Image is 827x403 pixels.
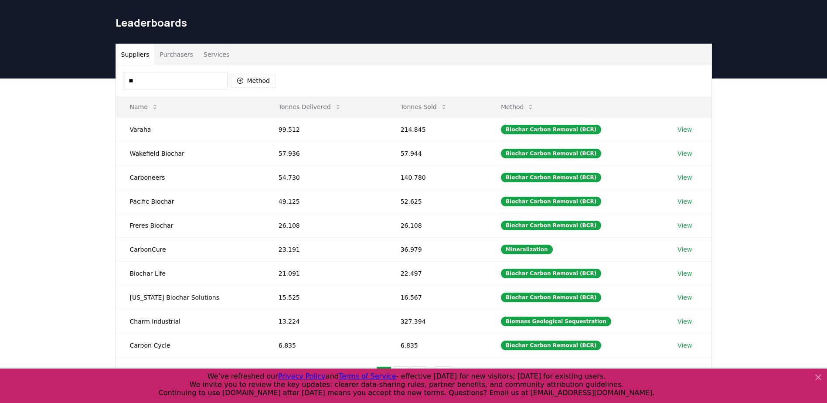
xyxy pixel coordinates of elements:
[677,317,692,326] a: View
[265,237,387,261] td: 23.191
[501,149,601,158] div: Biochar Carbon Removal (BCR)
[410,366,425,384] button: 3
[394,98,454,116] button: Tonnes Sold
[387,261,487,285] td: 22.497
[387,165,487,189] td: 140.780
[116,165,265,189] td: Carboneers
[677,221,692,230] a: View
[387,285,487,309] td: 16.567
[387,309,487,333] td: 327.394
[231,74,276,88] button: Method
[387,141,487,165] td: 57.944
[265,189,387,213] td: 49.125
[272,98,348,116] button: Tonnes Delivered
[677,341,692,350] a: View
[198,44,235,65] button: Services
[501,221,601,230] div: Biochar Carbon Removal (BCR)
[387,237,487,261] td: 36.979
[677,269,692,278] a: View
[116,213,265,237] td: Freres Biochar
[265,261,387,285] td: 21.091
[116,16,712,30] h1: Leaderboards
[376,366,391,384] button: 1
[265,285,387,309] td: 15.525
[265,213,387,237] td: 26.108
[677,293,692,302] a: View
[677,149,692,158] a: View
[393,366,408,384] button: 2
[265,333,387,357] td: 6.835
[501,293,601,302] div: Biochar Carbon Removal (BCR)
[501,125,601,134] div: Biochar Carbon Removal (BCR)
[116,44,155,65] button: Suppliers
[116,237,265,261] td: CarbonCure
[677,173,692,182] a: View
[453,366,467,384] button: next page
[436,366,451,384] button: 8
[116,261,265,285] td: Biochar Life
[265,141,387,165] td: 57.936
[501,197,601,206] div: Biochar Carbon Removal (BCR)
[494,98,541,116] button: Method
[116,333,265,357] td: Carbon Cycle
[677,125,692,134] a: View
[123,98,165,116] button: Name
[501,317,611,326] div: Biomass Geological Sequestration
[501,269,601,278] div: Biochar Carbon Removal (BCR)
[116,309,265,333] td: Charm Industrial
[265,165,387,189] td: 54.730
[501,173,601,182] div: Biochar Carbon Removal (BCR)
[387,117,487,141] td: 214.845
[116,141,265,165] td: Wakefield Biochar
[387,213,487,237] td: 26.108
[265,309,387,333] td: 13.224
[265,117,387,141] td: 99.512
[677,197,692,206] a: View
[116,285,265,309] td: [US_STATE] Biochar Solutions
[387,333,487,357] td: 6.835
[116,189,265,213] td: Pacific Biochar
[154,44,198,65] button: Purchasers
[387,189,487,213] td: 52.625
[501,245,553,254] div: Mineralization
[677,245,692,254] a: View
[116,117,265,141] td: Varaha
[501,341,601,350] div: Biochar Carbon Removal (BCR)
